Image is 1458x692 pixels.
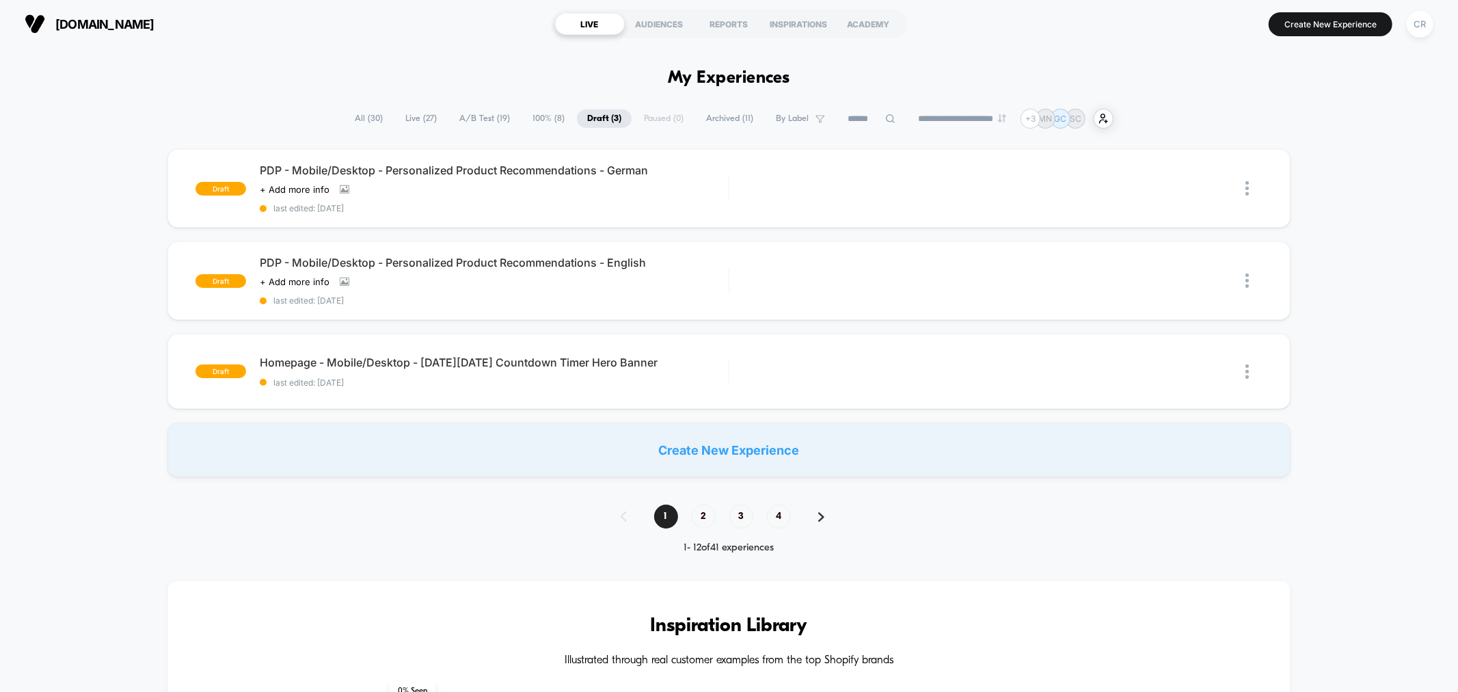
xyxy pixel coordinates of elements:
[694,13,764,35] div: REPORTS
[260,203,728,213] span: last edited: [DATE]
[522,109,575,128] span: 100% ( 8 )
[1055,114,1067,124] p: GC
[260,276,329,287] span: + Add more info
[21,13,159,35] button: [DOMAIN_NAME]
[1021,109,1040,129] div: + 3
[260,163,728,177] span: PDP - Mobile/Desktop - Personalized Product Recommendations - German
[668,68,790,88] h1: My Experiences
[1245,181,1249,196] img: close
[449,109,520,128] span: A/B Test ( 19 )
[208,654,1249,667] h4: Illustrated through real customer examples from the top Shopify brands
[345,109,393,128] span: All ( 30 )
[260,184,329,195] span: + Add more info
[25,14,45,34] img: Visually logo
[1245,274,1249,288] img: close
[195,364,246,378] span: draft
[654,505,678,529] span: 1
[195,182,246,196] span: draft
[729,505,753,529] span: 3
[260,295,728,306] span: last edited: [DATE]
[55,17,154,31] span: [DOMAIN_NAME]
[1070,114,1081,124] p: SC
[764,13,834,35] div: INSPIRATIONS
[555,13,625,35] div: LIVE
[767,505,791,529] span: 4
[260,377,728,388] span: last edited: [DATE]
[625,13,694,35] div: AUDIENCES
[834,13,904,35] div: ACADEMY
[1269,12,1392,36] button: Create New Experience
[607,542,852,554] div: 1 - 12 of 41 experiences
[1245,364,1249,379] img: close
[260,256,728,269] span: PDP - Mobile/Desktop - Personalized Product Recommendations - English
[696,109,764,128] span: Archived ( 11 )
[692,505,716,529] span: 2
[818,512,824,522] img: pagination forward
[208,615,1249,637] h3: Inspiration Library
[1403,10,1437,38] button: CR
[577,109,632,128] span: Draft ( 3 )
[260,356,728,369] span: Homepage - Mobile/Desktop - [DATE][DATE] Countdown Timer Hero Banner
[167,423,1290,477] div: Create New Experience
[776,114,809,124] span: By Label
[195,274,246,288] span: draft
[1407,11,1433,38] div: CR
[395,109,447,128] span: Live ( 27 )
[1039,114,1053,124] p: MN
[998,114,1006,122] img: end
